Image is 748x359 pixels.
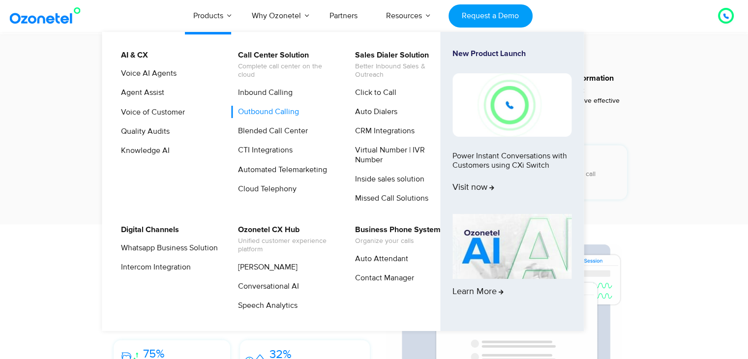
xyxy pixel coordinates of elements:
a: Voice of Customer [115,106,186,119]
a: Click to Call [349,87,398,99]
a: Digital Channels [115,224,180,236]
a: Conversational AI [232,280,300,293]
a: AI & CX [115,49,150,61]
a: Agent Assist [115,87,166,99]
a: CRM Integrations [349,125,416,137]
a: Auto Dialers [349,106,399,118]
a: Request a Demo [449,4,533,28]
span: Learn More [452,287,504,298]
a: Business Phone SystemOrganize your calls [349,224,442,247]
a: New Product LaunchPower Instant Conversations with Customers using CXi SwitchVisit now [452,49,571,210]
a: Whatsapp Business Solution [115,242,219,254]
span: Better Inbound Sales & Outreach [355,62,452,79]
span: Automatically analyze and summarize every customer interaction in real time. Surface key moments,... [116,302,333,331]
a: Virtual Number | IVR Number [349,144,453,166]
img: AI [452,214,571,279]
span: Organize your calls [355,237,441,245]
a: Contact Manager [349,272,416,284]
a: Outbound Calling [232,106,300,118]
a: Ozonetel CX HubUnified customer experience platform [232,224,336,255]
a: Inbound Calling [232,87,294,99]
a: Learn More [452,214,571,314]
a: Speech Analytics [232,299,299,312]
a: Voice AI Agents [115,67,178,80]
a: Automated Telemarketing [232,164,329,176]
a: [PERSON_NAME] [232,261,299,273]
span: Complete call center on the cloud [238,62,335,79]
a: Call Center SolutionComplete call center on the cloud [232,49,336,81]
a: Quality Audits [115,125,171,138]
img: New-Project-17.png [452,73,571,136]
a: Blended Call Center [232,125,309,137]
a: Knowledge AI [115,145,171,157]
a: Inside sales solution [349,173,426,185]
a: Intercom Integration [115,261,192,273]
a: Missed Call Solutions [349,192,430,205]
span: Visit now [452,182,494,193]
a: Auto Attendant [349,253,410,265]
a: CTI Integrations [232,144,294,156]
span: Unified customer experience platform [238,237,335,254]
a: Sales Dialer SolutionBetter Inbound Sales & Outreach [349,49,453,81]
a: Cloud Telephony [232,183,298,195]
